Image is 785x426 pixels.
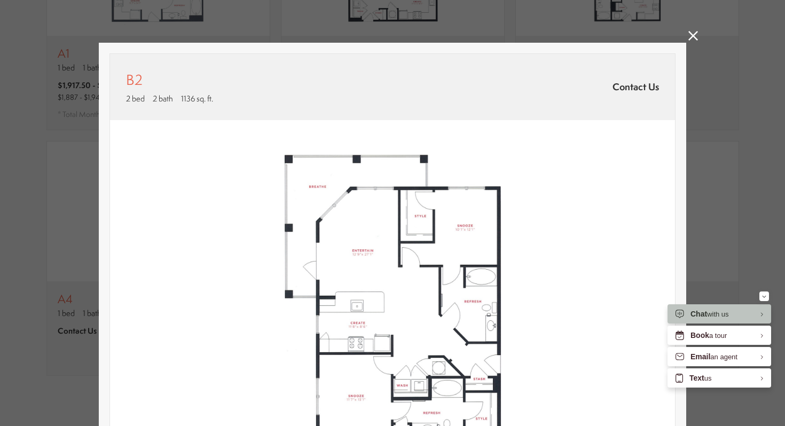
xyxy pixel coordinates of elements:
span: 2 bed [126,93,145,104]
span: 2 bath [153,93,173,104]
p: B2 [126,70,143,90]
span: Contact Us [613,80,659,93]
span: 1136 sq. ft. [181,93,213,104]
